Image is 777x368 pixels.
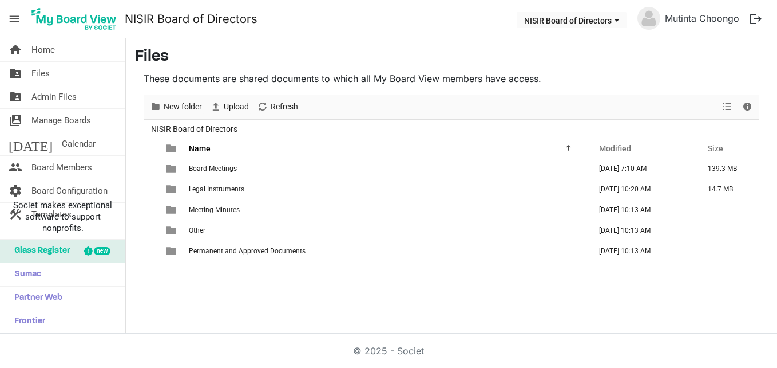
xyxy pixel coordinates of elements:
div: Upload [206,95,253,119]
span: New folder [162,100,203,114]
span: Board Members [31,156,92,179]
p: These documents are shared documents to which all My Board View members have access. [144,72,759,85]
div: Details [738,95,757,119]
td: checkbox [144,199,159,220]
span: Files [31,62,50,85]
button: Refresh [255,100,300,114]
button: NISIR Board of Directors dropdownbutton [517,12,627,28]
span: Upload [223,100,250,114]
button: New folder [148,100,204,114]
button: View dropdownbutton [720,100,734,114]
td: June 07, 2024 10:13 AM column header Modified [587,220,696,241]
span: NISIR Board of Directors [149,122,240,136]
td: is template cell column header Size [696,199,759,220]
span: switch_account [9,109,22,132]
span: Calendar [62,132,96,155]
td: is template cell column header Size [696,241,759,261]
span: settings [9,179,22,202]
h3: Files [135,48,768,67]
button: Details [740,100,755,114]
td: July 01, 2024 10:20 AM column header Modified [587,179,696,199]
td: is template cell column header type [159,158,185,179]
td: is template cell column header type [159,241,185,261]
td: checkbox [144,158,159,179]
span: Board Configuration [31,179,108,202]
td: Other is template cell column header Name [185,220,587,241]
img: no-profile-picture.svg [637,7,660,30]
td: checkbox [144,220,159,241]
span: [DATE] [9,132,53,155]
span: Home [31,38,55,61]
td: checkbox [144,241,159,261]
td: Meeting Minutes is template cell column header Name [185,199,587,220]
span: menu [3,8,25,30]
a: NISIR Board of Directors [125,7,257,30]
span: Size [708,144,723,153]
span: Manage Boards [31,109,91,132]
span: home [9,38,22,61]
span: Name [189,144,211,153]
span: Societ makes exceptional software to support nonprofits. [5,199,120,234]
div: New folder [146,95,206,119]
span: folder_shared [9,62,22,85]
td: June 07, 2024 10:13 AM column header Modified [587,199,696,220]
td: is template cell column header type [159,220,185,241]
td: September 19, 2025 7:10 AM column header Modified [587,158,696,179]
span: Admin Files [31,85,77,108]
span: Board Meetings [189,165,237,173]
td: is template cell column header type [159,199,185,220]
a: © 2025 - Societ [353,345,424,357]
button: logout [744,7,768,31]
td: Legal Instruments is template cell column header Name [185,179,587,199]
td: 139.3 MB is template cell column header Size [696,158,759,179]
span: Legal Instruments [189,185,244,193]
td: 14.7 MB is template cell column header Size [696,179,759,199]
span: Frontier [9,310,45,333]
td: June 07, 2024 10:13 AM column header Modified [587,241,696,261]
button: Upload [208,100,251,114]
div: new [94,247,110,255]
a: Mutinta Choongo [660,7,744,30]
span: Other [189,226,205,234]
td: Board Meetings is template cell column header Name [185,158,587,179]
span: Partner Web [9,287,62,310]
td: is template cell column header type [159,179,185,199]
span: Modified [599,144,631,153]
td: checkbox [144,179,159,199]
div: Refresh [253,95,302,119]
span: Glass Register [9,240,70,263]
span: Refresh [269,100,299,114]
span: Sumac [9,263,41,286]
a: My Board View Logo [28,5,125,33]
span: Permanent and Approved Documents [189,247,306,255]
span: Meeting Minutes [189,206,240,214]
span: people [9,156,22,179]
td: Permanent and Approved Documents is template cell column header Name [185,241,587,261]
img: My Board View Logo [28,5,120,33]
span: folder_shared [9,85,22,108]
div: View [718,95,738,119]
td: is template cell column header Size [696,220,759,241]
